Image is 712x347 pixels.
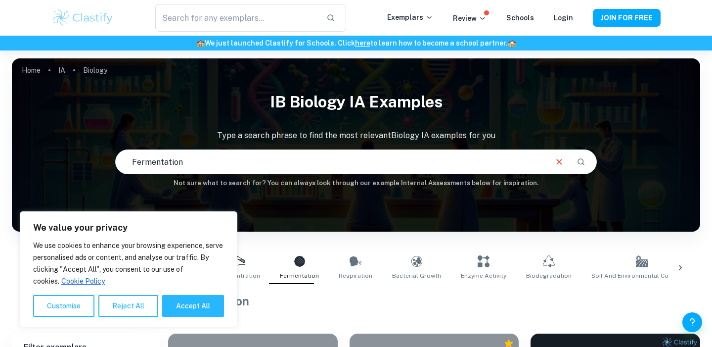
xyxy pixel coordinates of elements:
[355,39,370,47] a: here
[116,148,546,176] input: E.g. photosynthesis, coffee and protein, HDI and diabetes...
[387,12,433,23] p: Exemplars
[453,13,487,24] p: Review
[22,63,41,77] a: Home
[392,271,441,280] span: Bacterial Growth
[155,4,318,32] input: Search for any exemplars...
[573,153,589,170] button: Search
[98,295,158,317] button: Reject All
[554,14,573,22] a: Login
[526,271,572,280] span: Biodegradation
[20,211,237,327] div: We value your privacy
[682,312,702,332] button: Help and Feedback
[61,277,105,286] a: Cookie Policy
[593,9,661,27] button: JOIN FOR FREE
[280,271,319,280] span: Fermentation
[219,271,260,280] span: Concentration
[12,178,700,188] h6: Not sure what to search for? You can always look through our example Internal Assessments below f...
[550,152,569,171] button: Clear
[162,295,224,317] button: Accept All
[461,271,506,280] span: Enzyme Activity
[12,86,700,118] h1: IB Biology IA examples
[506,14,534,22] a: Schools
[33,295,94,317] button: Customise
[508,39,516,47] span: 🏫
[46,292,666,310] h1: Biology IAs related to:
[591,271,692,280] span: Soil and Environmental Conditions
[196,39,205,47] span: 🏫
[51,8,114,28] img: Clastify logo
[12,130,700,142] p: Type a search phrase to find the most relevant Biology IA examples for you
[339,271,372,280] span: Respiration
[2,38,710,49] h6: We just launched Clastify for Schools. Click to learn how to become a school partner.
[33,222,224,234] p: We value your privacy
[33,240,224,287] p: We use cookies to enhance your browsing experience, serve personalised ads or content, and analys...
[83,65,107,76] p: Biology
[58,63,65,77] a: IA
